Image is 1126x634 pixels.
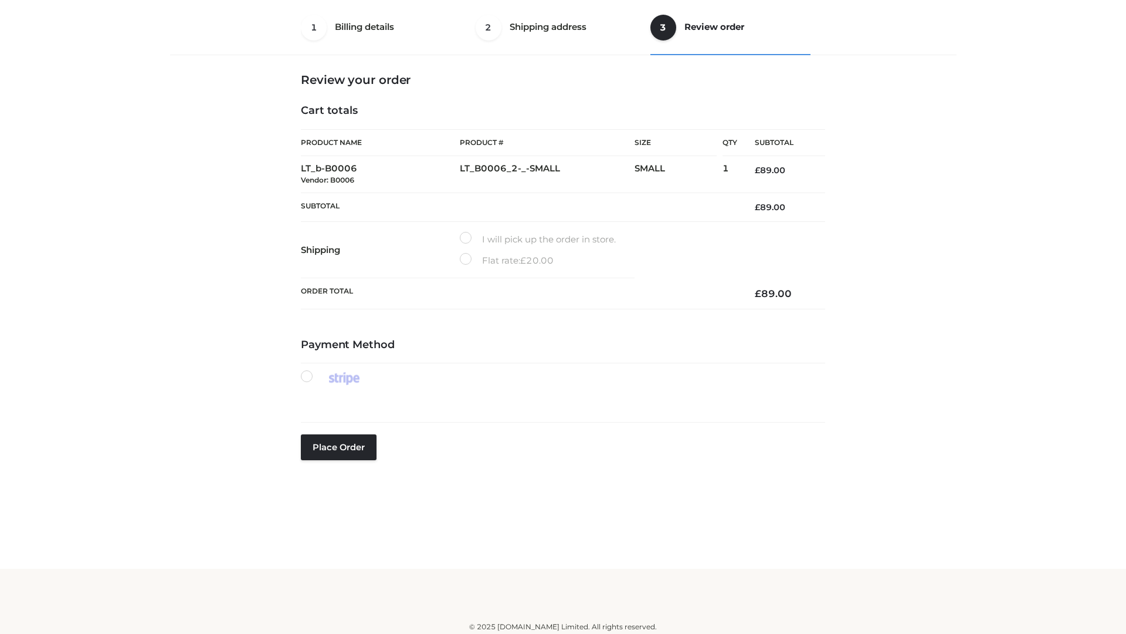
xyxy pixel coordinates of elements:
th: Subtotal [737,130,825,156]
h3: Review your order [301,73,825,87]
label: I will pick up the order in store. [460,232,616,247]
td: LT_b-B0006 [301,156,460,193]
th: Order Total [301,278,737,309]
td: 1 [723,156,737,193]
div: © 2025 [DOMAIN_NAME] Limited. All rights reserved. [174,621,952,633]
th: Size [635,130,717,156]
span: £ [520,255,526,266]
bdi: 89.00 [755,202,785,213]
td: SMALL [635,156,723,193]
span: £ [755,202,760,213]
th: Qty [723,129,737,156]
span: £ [755,288,761,299]
td: LT_B0006_2-_-SMALL [460,156,635,193]
th: Product Name [301,129,460,156]
h4: Payment Method [301,339,825,352]
span: £ [755,165,760,176]
th: Product # [460,129,635,156]
th: Shipping [301,222,460,278]
small: Vendor: B0006 [301,176,354,184]
button: Place order [301,434,377,460]
bdi: 89.00 [755,165,785,176]
th: Subtotal [301,193,737,221]
bdi: 89.00 [755,288,792,299]
h4: Cart totals [301,104,825,117]
bdi: 20.00 [520,255,554,266]
label: Flat rate: [460,253,554,268]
